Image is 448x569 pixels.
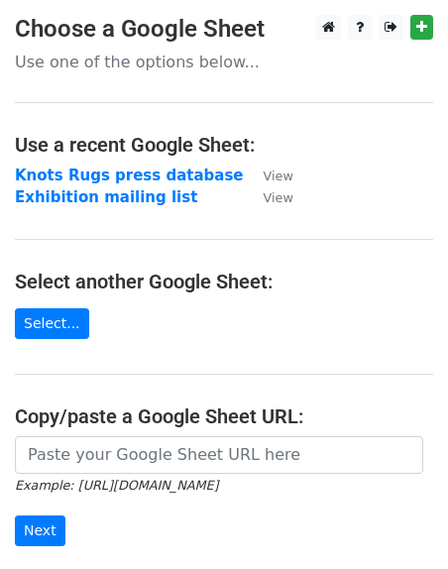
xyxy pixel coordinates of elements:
[15,404,433,428] h4: Copy/paste a Google Sheet URL:
[264,190,293,205] small: View
[244,188,293,206] a: View
[15,515,65,546] input: Next
[15,188,197,206] a: Exhibition mailing list
[244,167,293,184] a: View
[15,478,218,493] small: Example: [URL][DOMAIN_NAME]
[15,308,89,339] a: Select...
[264,169,293,183] small: View
[15,270,433,293] h4: Select another Google Sheet:
[15,436,423,474] input: Paste your Google Sheet URL here
[15,167,244,184] a: Knots Rugs press database
[15,133,433,157] h4: Use a recent Google Sheet:
[15,52,433,72] p: Use one of the options below...
[15,15,433,44] h3: Choose a Google Sheet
